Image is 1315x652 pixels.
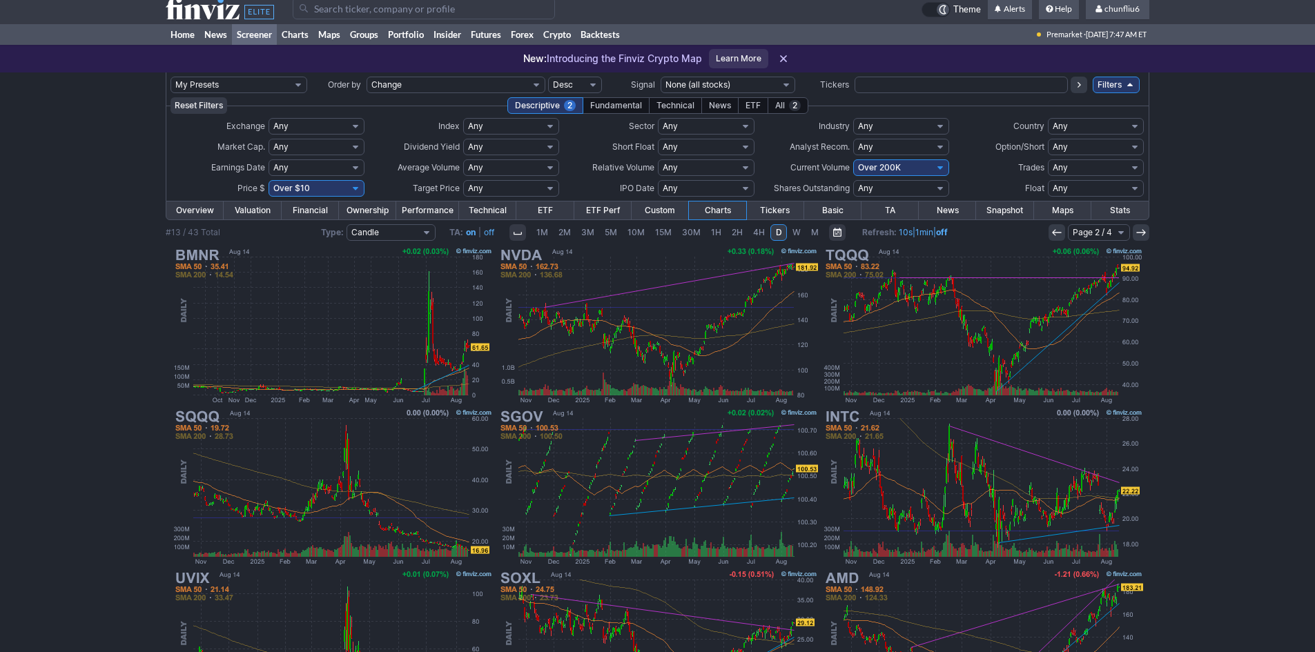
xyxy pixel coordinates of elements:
a: 2M [554,224,576,241]
a: Backtests [576,24,625,45]
span: Index [438,121,460,131]
span: 1H [711,227,721,237]
div: All [768,97,808,114]
div: Technical [649,97,702,114]
a: Home [166,24,199,45]
a: 10M [623,224,650,241]
a: 1H [706,224,726,241]
a: Maps [1034,201,1091,219]
a: 30M [677,224,705,241]
span: Option/Short [995,141,1044,152]
button: Reset Filters [171,97,227,114]
span: Signal [631,79,655,90]
a: Technical [459,201,516,219]
a: Portfolio [383,24,429,45]
a: Snapshot [976,201,1033,219]
a: W [788,224,806,241]
b: Type: [321,227,344,237]
a: off [484,227,494,237]
span: 5M [605,227,617,237]
span: 2 [564,100,576,111]
a: ETF [516,201,574,219]
img: INTC - Intel Corp - Stock Price Chart [821,406,1144,568]
span: New: [523,52,547,64]
span: 4H [753,227,765,237]
span: Target Price [413,183,460,193]
a: 2H [727,224,748,241]
a: Charts [689,201,746,219]
span: 30M [682,227,701,237]
a: Custom [632,201,689,219]
span: Dividend Yield [404,141,460,152]
a: Basic [804,201,861,219]
span: chunfliu6 [1104,3,1140,14]
a: Theme [922,2,981,17]
a: Screener [232,24,277,45]
a: 15M [650,224,676,241]
p: Introducing the Finviz Crypto Map [523,52,702,66]
span: Average Volume [398,162,460,172]
span: 2M [558,227,571,237]
span: 2H [732,227,743,237]
a: 3M [576,224,599,241]
a: Filters [1093,77,1140,93]
a: Stats [1091,201,1149,219]
a: off [936,227,948,237]
span: Country [1013,121,1044,131]
img: BMNR - BitMine Immersion Technologies Inc - Stock Price Chart [171,245,494,406]
span: Current Volume [790,162,850,172]
a: Valuation [224,201,281,219]
span: Order by [328,79,361,90]
span: Price $ [237,183,265,193]
span: Sector [629,121,654,131]
b: TA: [449,227,463,237]
span: Short Float [612,141,654,152]
a: 1M [532,224,553,241]
span: 3M [581,227,594,237]
div: ETF [738,97,768,114]
img: TQQQ - ProShares UltraPro QQQ 3x Shares - Stock Price Chart [821,245,1144,406]
span: Analyst Recom. [790,141,850,152]
a: News [199,24,232,45]
span: Exchange [226,121,265,131]
span: 10M [627,227,645,237]
a: Performance [396,201,459,219]
a: Overview [166,201,224,219]
a: 5M [600,224,622,241]
a: TA [861,201,919,219]
a: ETF Perf [574,201,632,219]
div: Fundamental [583,97,650,114]
button: Range [829,224,846,241]
a: Ownership [339,201,396,219]
span: 1M [536,227,548,237]
span: Industry [819,121,850,131]
a: D [770,224,787,241]
a: Charts [277,24,313,45]
img: SQQQ - ProShares UltraPro Short QQQ -3x Shares - Stock Price Chart [171,406,494,568]
a: News [919,201,976,219]
span: [DATE] 7:47 AM ET [1086,24,1147,45]
span: 15M [655,227,672,237]
img: NVDA - NVIDIA Corp - Stock Price Chart [496,245,819,406]
span: | | [862,226,948,239]
a: 1min [915,227,933,237]
span: D [776,227,782,237]
a: Maps [313,24,345,45]
span: Relative Volume [592,162,654,172]
a: on [466,227,476,237]
div: #13 / 43 Total [166,226,220,239]
a: Financial [282,201,339,219]
a: Insider [429,24,466,45]
span: 2 [789,100,801,111]
a: 4H [748,224,770,241]
div: Descriptive [507,97,583,114]
a: Tickers [746,201,803,219]
span: Premarket · [1046,24,1086,45]
span: Float [1025,183,1044,193]
span: | [478,227,481,237]
a: Learn More [709,49,768,68]
span: W [792,227,801,237]
span: Theme [953,2,981,17]
b: Refresh: [862,227,897,237]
